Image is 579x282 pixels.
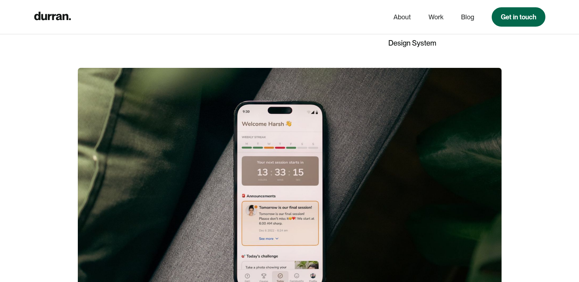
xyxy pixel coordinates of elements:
[388,36,465,50] div: Design System
[393,10,411,24] a: About
[34,10,71,24] a: home
[492,7,545,27] a: Get in touch
[461,10,474,24] a: Blog
[428,10,443,24] a: Work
